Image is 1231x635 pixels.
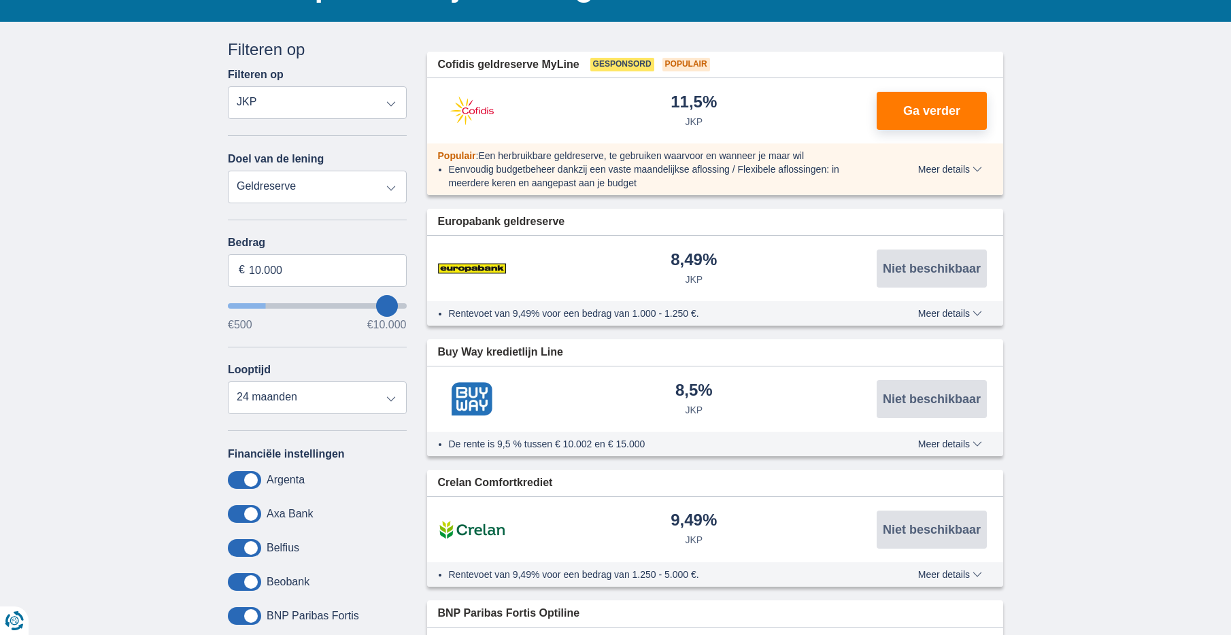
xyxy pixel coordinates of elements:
li: Rentevoet van 9,49% voor een bedrag van 1.000 - 1.250 €. [449,307,869,320]
span: Populair [662,58,710,71]
div: : [427,149,879,162]
button: Niet beschikbaar [877,380,987,418]
div: 9,49% [671,512,717,530]
label: Argenta [267,474,305,486]
div: 8,49% [671,252,717,270]
label: Doel van de lening [228,153,324,165]
span: €10.000 [367,320,407,330]
label: Belfius [267,542,299,554]
div: JKP [685,115,703,128]
span: Niet beschikbaar [883,262,981,275]
div: JKP [685,273,703,286]
span: Meer details [918,570,982,579]
span: Cofidis geldreserve MyLine [438,57,579,73]
li: De rente is 9,5 % tussen € 10.002 en € 15.000 [449,437,869,451]
span: Gesponsord [590,58,654,71]
button: Niet beschikbaar [877,511,987,549]
img: product.pl.alt Cofidis [438,94,506,128]
button: Meer details [908,308,992,319]
span: Meer details [918,309,982,318]
div: JKP [685,533,703,547]
span: Een herbruikbare geldreserve, te gebruiken waarvoor en wanneer je maar wil [478,150,804,161]
label: BNP Paribas Fortis [267,610,359,622]
button: Meer details [908,569,992,580]
label: Looptijd [228,364,271,376]
button: Niet beschikbaar [877,250,987,288]
label: Axa Bank [267,508,313,520]
div: 11,5% [671,94,717,112]
span: Populair [438,150,476,161]
label: Beobank [267,576,309,588]
label: Filteren op [228,69,284,81]
div: JKP [685,403,703,417]
div: Filteren op [228,38,407,61]
li: Eenvoudig budgetbeheer dankzij een vaste maandelijkse aflossing / Flexibele aflossingen: in meerd... [449,162,869,190]
li: Rentevoet van 9,49% voor een bedrag van 1.250 - 5.000 €. [449,568,869,581]
img: product.pl.alt Europabank [438,252,506,286]
span: Niet beschikbaar [883,524,981,536]
span: Buy Way kredietlijn Line [438,345,563,360]
label: Financiële instellingen [228,448,345,460]
span: €500 [228,320,252,330]
span: Crelan Comfortkrediet [438,475,553,491]
span: Meer details [918,439,982,449]
img: product.pl.alt Buy Way [438,382,506,416]
span: Meer details [918,165,982,174]
button: Meer details [908,164,992,175]
span: € [239,262,245,278]
img: product.pl.alt Crelan [438,513,506,547]
button: Ga verder [877,92,987,130]
span: Niet beschikbaar [883,393,981,405]
button: Meer details [908,439,992,449]
span: Europabank geldreserve [438,214,565,230]
input: wantToBorrow [228,303,407,309]
label: Bedrag [228,237,407,249]
span: BNP Paribas Fortis Optiline [438,606,580,621]
div: 8,5% [675,382,713,400]
span: Ga verder [903,105,960,117]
